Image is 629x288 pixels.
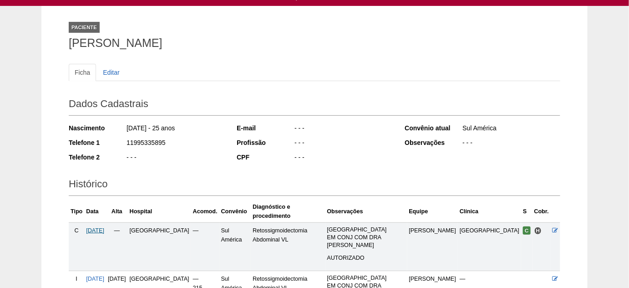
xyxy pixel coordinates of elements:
[86,276,104,282] a: [DATE]
[407,222,458,271] td: [PERSON_NAME]
[84,201,106,223] th: Data
[219,222,251,271] td: Sul América
[69,123,126,133] div: Nascimento
[327,226,406,249] p: [GEOGRAPHIC_DATA] EM CONJ COM DRA [PERSON_NAME]
[251,201,325,223] th: Diagnóstico e procedimento
[294,138,392,149] div: - - -
[462,123,560,135] div: Sul América
[97,64,126,81] a: Editar
[458,222,521,271] td: [GEOGRAPHIC_DATA]
[69,95,560,116] h2: Dados Cadastrais
[69,138,126,147] div: Telefone 1
[521,201,533,223] th: S
[219,201,251,223] th: Convênio
[251,222,325,271] td: Retossigmoidectomia Abdominal VL
[106,222,128,271] td: —
[405,123,462,133] div: Convênio atual
[126,138,224,149] div: 11995335895
[86,227,104,234] a: [DATE]
[108,276,126,282] span: [DATE]
[458,201,521,223] th: Clínica
[71,274,82,283] div: I
[69,175,560,196] h2: Histórico
[69,153,126,162] div: Telefone 2
[327,254,406,262] p: AUTORIZADO
[191,201,219,223] th: Acomod.
[69,201,84,223] th: Tipo
[294,123,392,135] div: - - -
[325,201,407,223] th: Observações
[69,22,100,33] div: Paciente
[405,138,462,147] div: Observações
[407,201,458,223] th: Equipe
[126,153,224,164] div: - - -
[69,37,560,49] h1: [PERSON_NAME]
[523,226,531,235] span: Confirmada
[106,201,128,223] th: Alta
[294,153,392,164] div: - - -
[128,222,191,271] td: [GEOGRAPHIC_DATA]
[128,201,191,223] th: Hospital
[534,227,542,235] span: Hospital
[462,138,560,149] div: - - -
[71,226,82,235] div: C
[237,123,294,133] div: E-mail
[191,222,219,271] td: —
[126,123,224,135] div: [DATE] - 25 anos
[237,153,294,162] div: CPF
[533,201,551,223] th: Cobr.
[69,64,96,81] a: Ficha
[237,138,294,147] div: Profissão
